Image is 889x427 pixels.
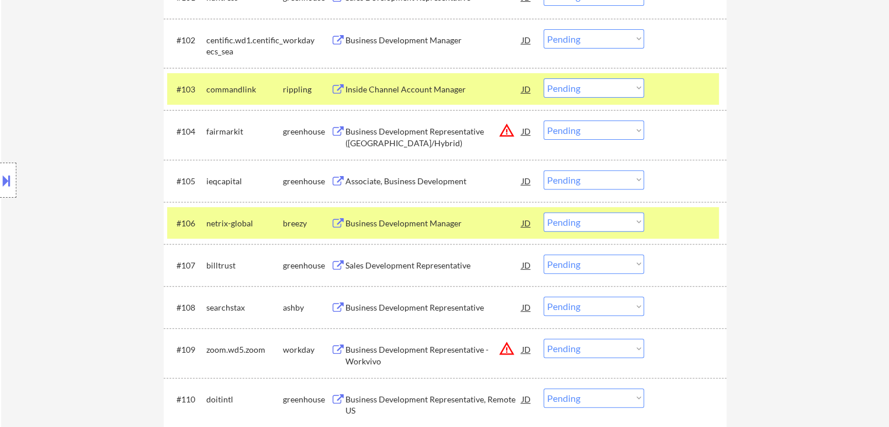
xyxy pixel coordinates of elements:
[206,302,283,314] div: searchstax
[206,84,283,95] div: commandlink
[206,344,283,356] div: zoom.wd5.zoom
[283,35,331,46] div: workday
[345,35,522,46] div: Business Development Manager
[206,218,283,229] div: netrix-global
[345,302,522,314] div: Business Development Representative
[283,175,331,187] div: greenhouse
[499,122,515,139] button: warning_amber
[521,120,532,142] div: JD
[177,344,197,356] div: #109
[521,29,532,50] div: JD
[345,126,522,149] div: Business Development Representative ([GEOGRAPHIC_DATA]/Hybrid)
[177,394,197,405] div: #110
[521,339,532,360] div: JD
[499,340,515,357] button: warning_amber
[521,212,532,233] div: JD
[345,84,522,95] div: Inside Channel Account Manager
[345,218,522,229] div: Business Development Manager
[206,126,283,137] div: fairmarkit
[283,260,331,271] div: greenhouse
[283,394,331,405] div: greenhouse
[177,302,197,314] div: #108
[521,388,532,409] div: JD
[521,254,532,276] div: JD
[521,297,532,318] div: JD
[345,260,522,271] div: Sales Development Representative
[283,84,331,95] div: rippling
[206,394,283,405] div: doitintl
[345,394,522,416] div: Business Development Representative, Remote US
[283,218,331,229] div: breezy
[521,78,532,99] div: JD
[177,35,197,46] div: #102
[206,260,283,271] div: billtrust
[283,302,331,314] div: ashby
[345,175,522,187] div: Associate, Business Development
[521,170,532,191] div: JD
[283,126,331,137] div: greenhouse
[345,344,522,367] div: Business Development Representative - Workvivo
[206,175,283,187] div: ieqcapital
[283,344,331,356] div: workday
[206,35,283,57] div: centific.wd1.centific_ecs_sea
